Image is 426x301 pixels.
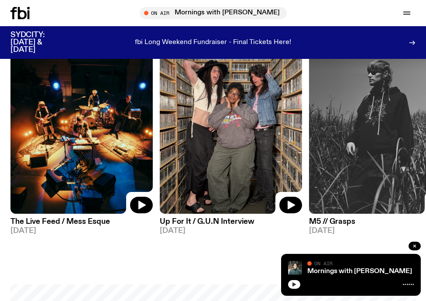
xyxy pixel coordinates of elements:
[307,268,412,275] a: Mornings with [PERSON_NAME]
[10,214,153,235] a: The Live Feed / Mess Esque[DATE]
[314,260,333,266] span: On Air
[10,227,153,235] span: [DATE]
[160,218,302,226] h3: Up For It / G.U.N Interview
[10,31,66,54] h3: SYDCITY: [DATE] & [DATE]
[140,7,287,19] button: On AirMornings with [PERSON_NAME]
[10,218,153,226] h3: The Live Feed / Mess Esque
[135,39,291,47] p: fbi Long Weekend Fundraiser - Final Tickets Here!
[160,227,302,235] span: [DATE]
[160,214,302,235] a: Up For It / G.U.N Interview[DATE]
[288,261,302,275] img: Radio presenter Ben Hansen sits in front of a wall of photos and an fbi radio sign. Film photo. B...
